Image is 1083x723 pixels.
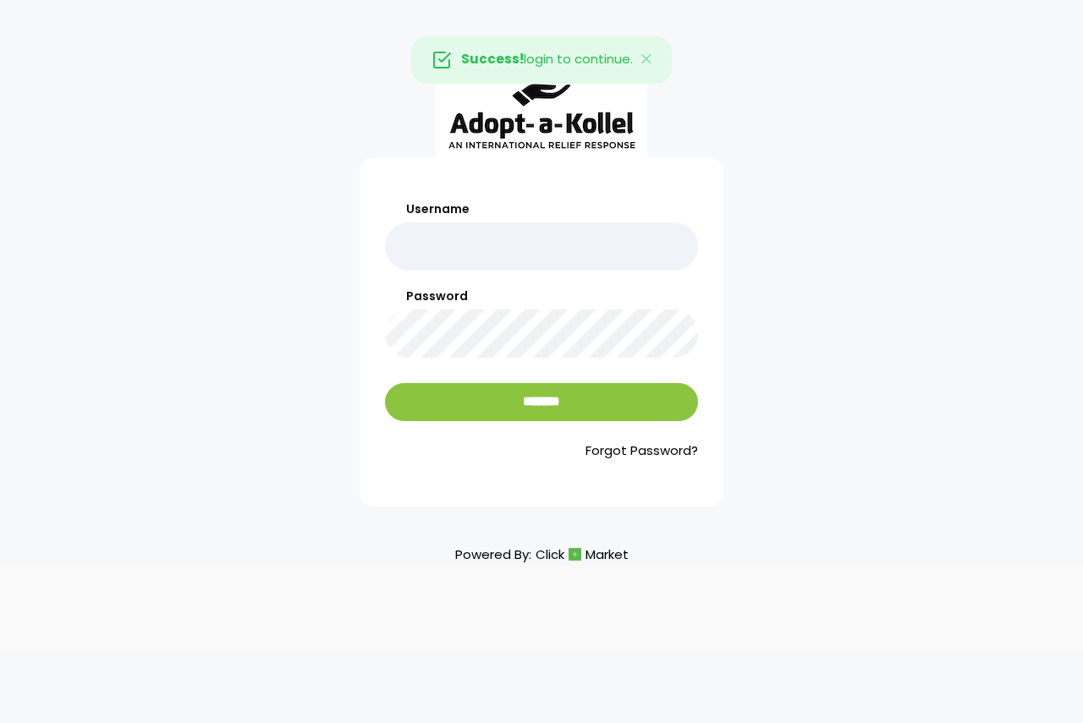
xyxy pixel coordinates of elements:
label: Password [385,288,698,305]
div: login to continue. [411,36,672,84]
strong: Success! [461,50,524,68]
a: ClickMarket [536,543,629,566]
button: Close [623,37,672,83]
a: Forgot Password? [385,441,698,461]
p: Powered By: [455,543,629,566]
label: Username [385,200,698,218]
img: aak_logo_sm.jpeg [436,36,647,158]
img: cm_icon.png [569,548,581,561]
